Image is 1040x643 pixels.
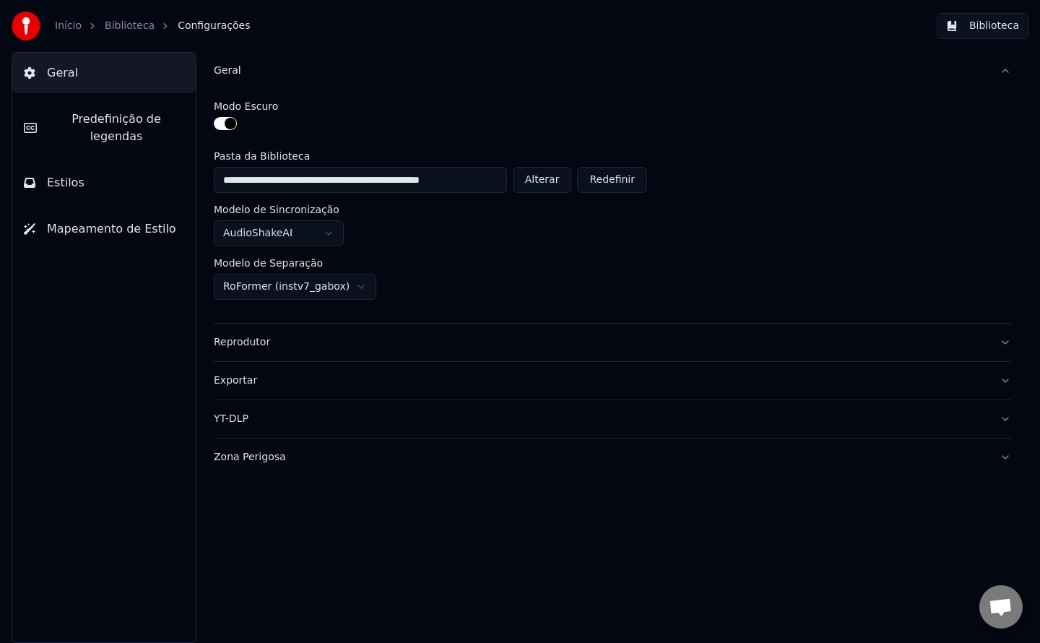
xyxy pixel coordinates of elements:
button: YT-DLP [214,400,1011,438]
nav: breadcrumb [55,19,250,33]
button: Estilos [12,163,196,203]
div: Exportar [214,374,988,388]
label: Modo Escuro [214,101,278,111]
label: Modelo de Separação [214,258,323,268]
label: Modelo de Sincronização [214,204,339,215]
button: Geral [214,52,1011,90]
button: Zona Perigosa [214,439,1011,476]
div: Geral [214,64,988,78]
div: YT-DLP [214,412,988,426]
span: Geral [47,64,78,82]
button: Predefinição de legendas [12,99,196,157]
div: Geral [214,90,1011,323]
span: Configurações [178,19,250,33]
a: Início [55,19,82,33]
div: Zona Perigosa [214,450,988,465]
button: Redefinir [577,167,647,193]
button: Geral [12,53,196,93]
a: Biblioteca [105,19,155,33]
img: youka [12,12,40,40]
label: Pasta da Biblioteca [214,151,647,161]
div: Open chat [979,585,1023,629]
button: Biblioteca [937,13,1028,39]
div: Reprodutor [214,335,988,350]
button: Reprodutor [214,324,1011,361]
span: Mapeamento de Estilo [47,220,176,238]
button: Mapeamento de Estilo [12,209,196,249]
span: Estilos [47,174,84,191]
button: Exportar [214,362,1011,400]
span: Predefinição de legendas [48,111,184,145]
button: Alterar [513,167,572,193]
